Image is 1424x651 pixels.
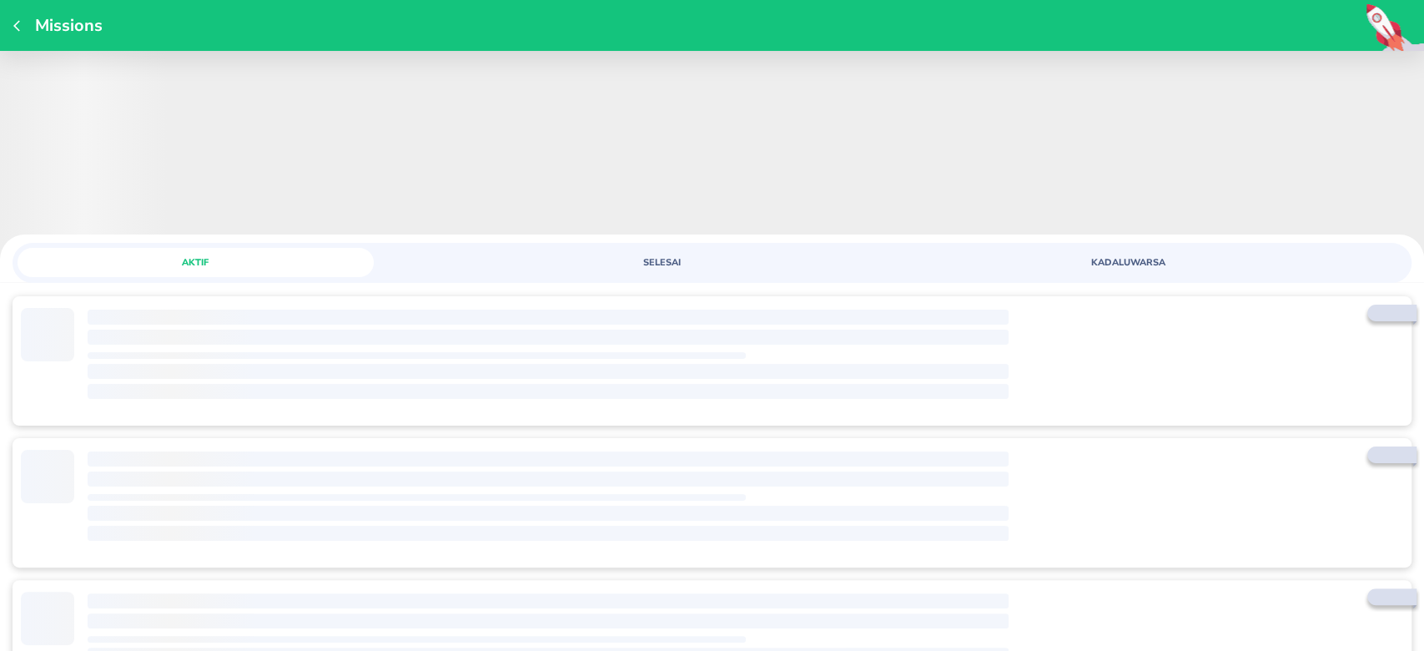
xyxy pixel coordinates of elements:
[88,384,1009,399] span: ‌
[88,352,746,359] span: ‌
[484,248,940,277] a: SELESAI
[21,592,74,645] span: ‌
[88,452,1009,467] span: ‌
[88,472,1009,487] span: ‌
[88,310,1009,325] span: ‌
[494,256,830,269] span: SELESAI
[88,593,1009,608] span: ‌
[28,256,364,269] span: AKTIF
[88,506,1009,521] span: ‌
[21,450,74,503] span: ‌
[13,243,1411,277] div: loyalty mission tabs
[88,494,746,501] span: ‌
[960,256,1296,269] span: KADALUWARSA
[27,14,103,37] p: Missions
[88,526,1009,541] span: ‌
[21,308,74,361] span: ‌
[88,613,1009,628] span: ‌
[950,248,1406,277] a: KADALUWARSA
[18,248,474,277] a: AKTIF
[88,636,746,643] span: ‌
[88,364,1009,379] span: ‌
[88,330,1009,345] span: ‌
